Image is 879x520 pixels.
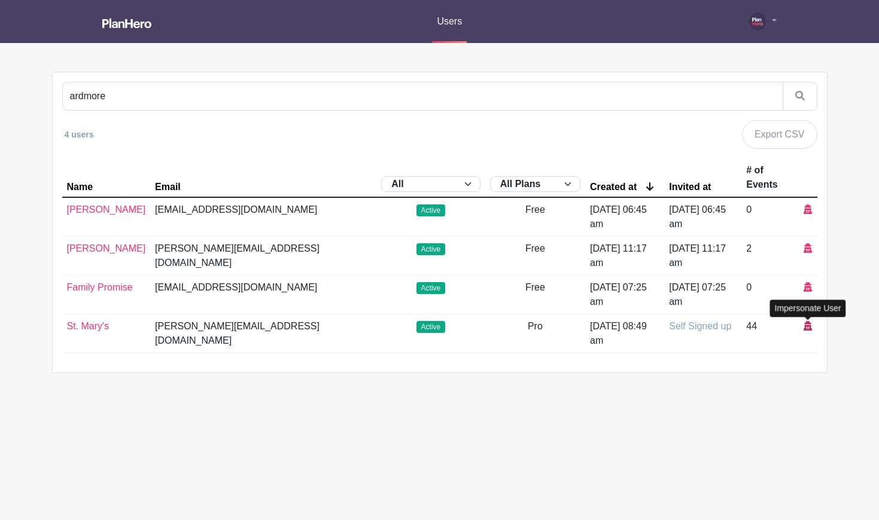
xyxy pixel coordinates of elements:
[669,321,731,331] span: Self Signed up
[150,314,376,353] td: [PERSON_NAME][EMAIL_ADDRESS][DOMAIN_NAME]
[416,321,445,333] span: Active
[416,243,445,255] span: Active
[741,197,799,237] td: 0
[590,182,659,192] a: Created at
[585,237,664,276] td: [DATE] 11:17 am
[664,197,741,237] td: [DATE] 06:45 am
[62,82,783,111] input: Search by name or email...
[67,182,93,192] div: Name
[742,120,817,149] a: Export CSV
[67,204,146,215] a: [PERSON_NAME]
[664,237,741,276] td: [DATE] 11:17 am
[67,282,133,292] a: Family Promise
[67,182,146,192] a: Name
[585,314,664,353] td: [DATE] 08:49 am
[741,158,799,197] th: # of Events
[150,197,376,237] td: [EMAIL_ADDRESS][DOMAIN_NAME]
[65,130,94,139] small: 4 users
[150,237,376,276] td: [PERSON_NAME][EMAIL_ADDRESS][DOMAIN_NAME]
[102,19,151,28] img: logo_white-6c42ec7e38ccf1d336a20a19083b03d10ae64f83f12c07503d8b9e83406b4c7d.svg
[485,314,585,353] td: Pro
[485,237,585,276] td: Free
[437,16,462,26] span: Users
[741,314,799,353] td: 44
[590,182,637,192] div: Created at
[485,276,585,314] td: Free
[669,182,711,192] div: Invited at
[416,204,445,216] span: Active
[669,182,737,192] a: Invited at
[485,197,585,237] td: Free
[155,182,181,192] div: Email
[741,237,799,276] td: 2
[748,12,767,31] img: PH-Logo-Circle-Centered-Purple.jpg
[585,197,664,237] td: [DATE] 06:45 am
[67,321,110,331] a: St. Mary's
[416,282,445,294] span: Active
[585,276,664,314] td: [DATE] 07:25 am
[67,243,146,253] a: [PERSON_NAME]
[150,276,376,314] td: [EMAIL_ADDRESS][DOMAIN_NAME]
[770,299,846,317] div: Impersonate User
[741,276,799,314] td: 0
[155,182,372,192] a: Email
[664,276,741,314] td: [DATE] 07:25 am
